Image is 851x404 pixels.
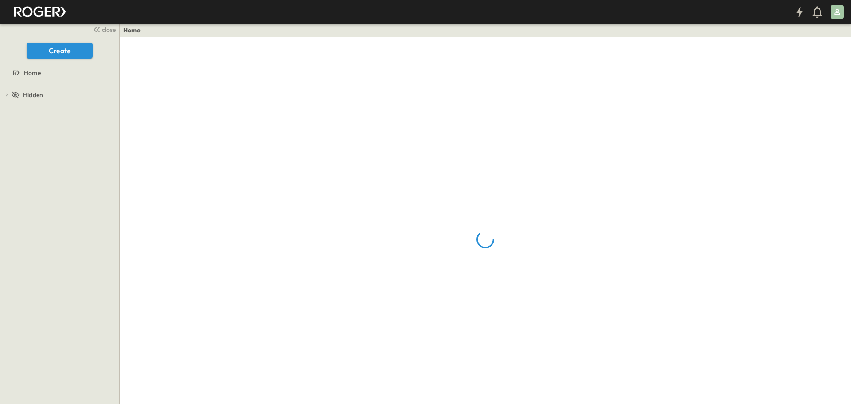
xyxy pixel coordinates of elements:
[123,26,141,35] a: Home
[27,43,93,59] button: Create
[89,23,117,35] button: close
[102,25,116,34] span: close
[123,26,146,35] nav: breadcrumbs
[23,90,43,99] span: Hidden
[24,68,41,77] span: Home
[2,67,116,79] a: Home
